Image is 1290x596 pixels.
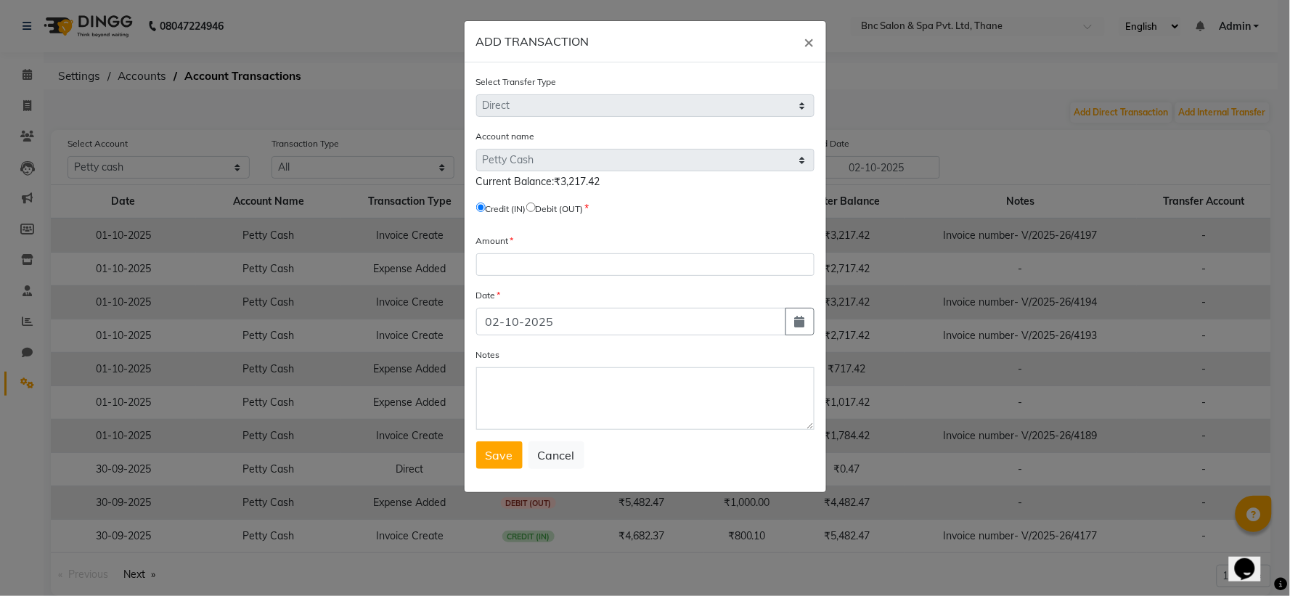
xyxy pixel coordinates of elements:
[486,203,526,216] label: Credit (IN)
[486,448,513,462] span: Save
[804,30,815,52] span: ×
[476,33,589,50] h6: ADD TRANSACTION
[1229,538,1275,581] iframe: chat widget
[476,289,501,302] label: Date
[536,203,584,216] label: Debit (OUT)
[476,441,523,469] button: Save
[476,234,514,248] label: Amount
[476,175,600,188] span: Current Balance:₹3,217.42
[476,75,557,89] label: Select Transfer Type
[793,21,826,62] button: Close
[476,348,500,362] label: Notes
[476,130,535,143] label: Account name
[528,441,584,469] button: Cancel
